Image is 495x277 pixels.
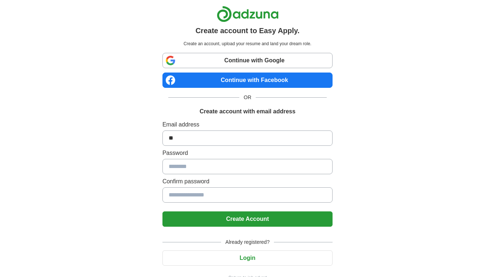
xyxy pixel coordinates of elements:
button: Create Account [162,211,333,227]
span: OR [239,94,256,101]
a: Continue with Google [162,53,333,68]
p: Create an account, upload your resume and land your dream role. [164,40,331,47]
h1: Create account with email address [200,107,295,116]
span: Already registered? [221,238,274,246]
h1: Create account to Easy Apply. [196,25,300,36]
a: Continue with Facebook [162,73,333,88]
img: Adzuna logo [217,6,279,22]
label: Confirm password [162,177,333,186]
a: Login [162,255,333,261]
button: Login [162,250,333,266]
label: Password [162,149,333,157]
label: Email address [162,120,333,129]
